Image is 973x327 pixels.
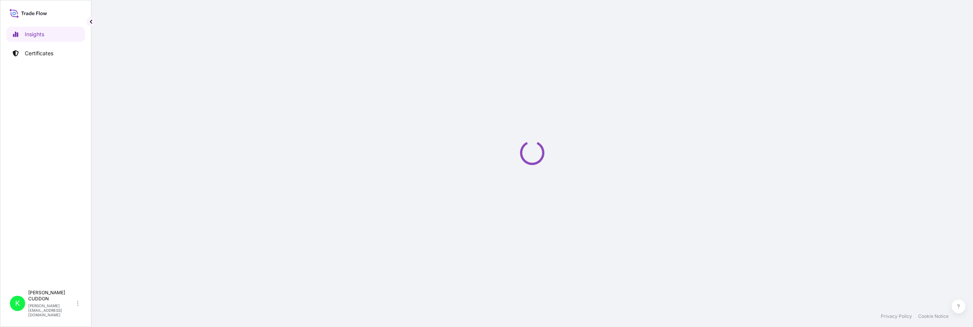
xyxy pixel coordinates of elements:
[15,300,20,307] span: K
[6,46,85,61] a: Certificates
[25,30,44,38] p: Insights
[6,27,85,42] a: Insights
[918,313,949,319] a: Cookie Notice
[25,50,53,57] p: Certificates
[28,290,75,302] p: [PERSON_NAME] CUDDON
[28,303,75,317] p: [PERSON_NAME][EMAIL_ADDRESS][DOMAIN_NAME]
[881,313,912,319] a: Privacy Policy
